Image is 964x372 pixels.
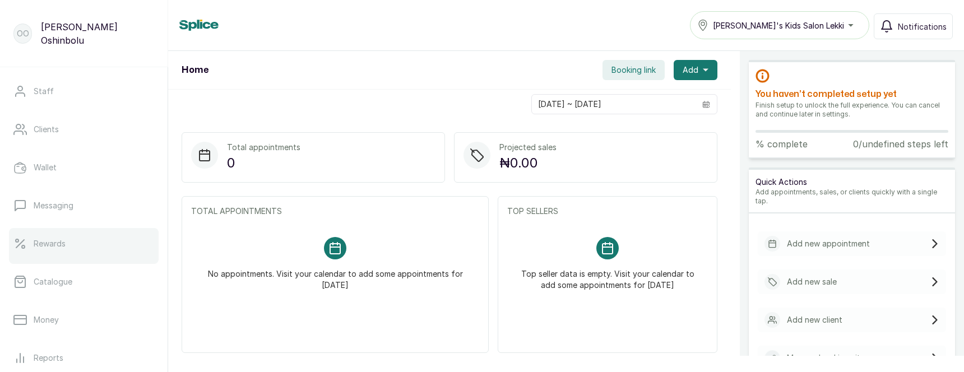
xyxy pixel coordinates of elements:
p: Add new appointment [787,238,870,249]
a: Messaging [9,190,159,221]
p: OO [17,28,29,39]
h1: Home [182,63,208,77]
p: Rewards [34,238,66,249]
p: ₦0.00 [499,153,557,173]
p: Add new sale [787,276,837,287]
button: [PERSON_NAME]'s Kids Salon Lekki [690,11,869,39]
p: No appointments. Visit your calendar to add some appointments for [DATE] [205,259,466,291]
a: Money [9,304,159,336]
button: Notifications [874,13,953,39]
p: Quick Actions [756,176,948,188]
a: Clients [9,114,159,145]
span: Notifications [898,21,947,32]
p: Total appointments [227,142,300,153]
button: Add [674,60,717,80]
p: Add appointments, sales, or clients quickly with a single tap. [756,188,948,206]
p: Top seller data is empty. Visit your calendar to add some appointments for [DATE] [521,259,694,291]
h2: You haven’t completed setup yet [756,87,948,101]
p: Projected sales [499,142,557,153]
p: % complete [756,137,808,151]
p: [PERSON_NAME] Oshinbolu [41,20,154,47]
p: 0 [227,153,300,173]
a: Staff [9,76,159,107]
span: Add [683,64,698,76]
a: Rewards [9,228,159,259]
p: Wallet [34,162,57,173]
p: Reports [34,352,63,364]
input: Select date [532,95,696,114]
p: Money [34,314,59,325]
p: Catalogue [34,276,72,287]
span: Booking link [611,64,656,76]
span: [PERSON_NAME]'s Kids Salon Lekki [713,20,844,31]
a: Wallet [9,152,159,183]
p: Clients [34,124,59,135]
p: Messaging [34,200,73,211]
p: TOP SELLERS [507,206,708,217]
p: Add new client [787,314,842,325]
p: Manage booking site [787,352,865,364]
svg: calendar [702,100,710,108]
p: 0/undefined steps left [853,137,948,151]
p: Finish setup to unlock the full experience. You can cancel and continue later in settings. [756,101,948,119]
button: Booking link [602,60,665,80]
p: Staff [34,86,54,97]
a: Catalogue [9,266,159,297]
p: TOTAL APPOINTMENTS [191,206,479,217]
